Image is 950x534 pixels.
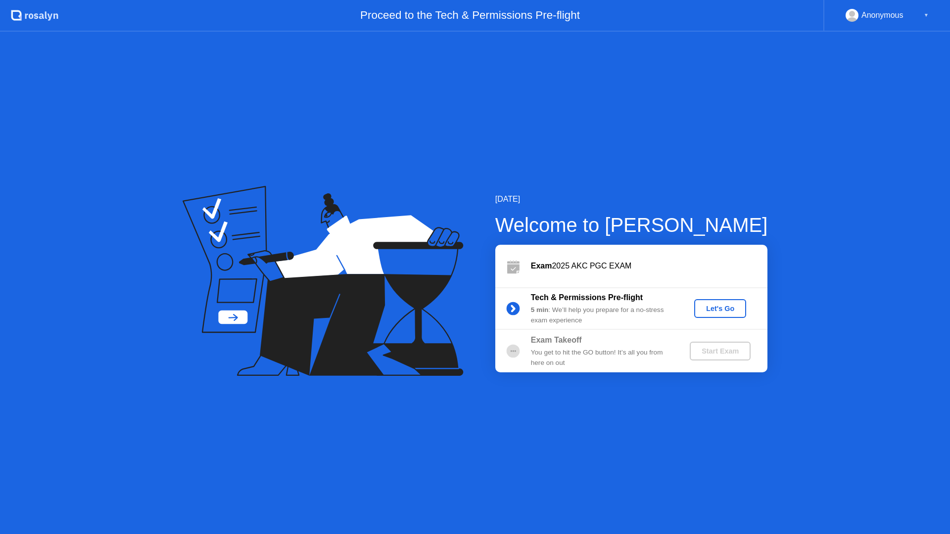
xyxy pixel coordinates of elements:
b: Exam [531,262,552,270]
b: Exam Takeoff [531,336,582,344]
b: Tech & Permissions Pre-flight [531,293,643,302]
div: Start Exam [694,347,747,355]
div: Let's Go [698,305,742,312]
div: 2025 AKC PGC EXAM [531,260,767,272]
button: Start Exam [690,342,751,360]
div: Anonymous [861,9,903,22]
div: Welcome to [PERSON_NAME] [495,210,768,240]
div: : We’ll help you prepare for a no-stress exam experience [531,305,673,325]
button: Let's Go [694,299,746,318]
div: You get to hit the GO button! It’s all you from here on out [531,348,673,368]
div: ▼ [924,9,929,22]
b: 5 min [531,306,549,313]
div: [DATE] [495,193,768,205]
